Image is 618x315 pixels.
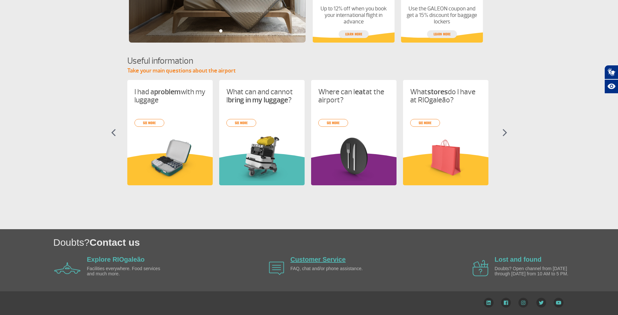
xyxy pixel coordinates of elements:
button: Abrir tradutor de língua de sinais. [604,65,618,79]
a: Lost and found [495,256,541,263]
a: Learn more [339,30,369,38]
p: Take your main questions about the airport [127,67,491,75]
strong: stores [427,87,448,97]
strong: problem [154,87,181,97]
img: card%20informa%C3%A7%C3%B5es%201.png [226,135,297,181]
img: problema-bagagem.png [134,135,206,181]
img: card%20informa%C3%A7%C3%B5es%208.png [318,135,389,181]
a: Explore RIOgaleão [87,256,145,263]
strong: eat [355,87,366,97]
a: Learn more [427,30,457,38]
a: Customer Service [290,256,346,263]
p: What do I have at RIOgaleão? [410,88,481,104]
img: airplane icon [54,262,81,274]
p: Facilities everywhere. Food services and much more. [87,266,162,276]
a: see more [318,119,348,127]
span: Contact us [90,237,140,248]
img: YouTube [554,298,563,308]
p: I had a with my luggage [134,88,206,104]
a: see more [134,119,164,127]
a: see more [410,119,440,127]
img: seta-direita [502,129,507,137]
button: Abrir recursos assistivos. [604,79,618,94]
p: Doubts? Open channel from [DATE] through [DATE] from 10 AM to 5 PM. [495,266,569,276]
img: verdeInformacoesUteis.svg [219,153,305,185]
h1: Doubts? [53,236,618,249]
img: amareloInformacoesUteis.svg [403,153,488,185]
img: airplane icon [269,262,284,275]
p: Up to 12% off when you book your international flight in advance [318,6,389,25]
p: What can and cannot I ? [226,88,297,104]
a: see more [226,119,256,127]
img: airplane icon [473,260,488,276]
img: seta-esquerda [111,129,116,137]
img: Facebook [501,298,511,308]
strong: bring in my luggage [228,95,288,105]
div: Plugin de acessibilidade da Hand Talk. [604,65,618,94]
p: Where can I at the airport? [318,88,389,104]
img: amareloInformacoesUteis.svg [127,153,213,185]
p: FAQ, chat and/or phone assistance. [290,266,365,271]
p: Use the GALEON coupon and get a 15% discount for baggage lockers [406,6,477,25]
img: Instagram [518,298,528,308]
h4: Useful information [127,55,491,67]
img: Twitter [536,298,546,308]
img: card%20informa%C3%A7%C3%B5es%206.png [410,135,481,181]
img: LinkedIn [484,298,494,308]
img: roxoInformacoesUteis.svg [311,153,397,185]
